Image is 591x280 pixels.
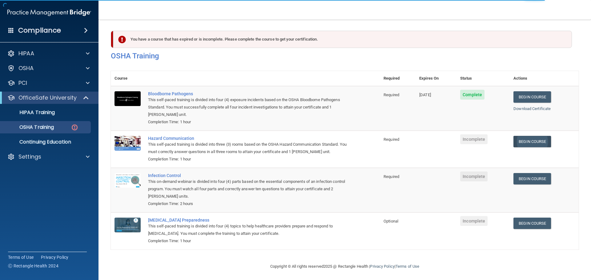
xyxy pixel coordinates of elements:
[7,79,90,87] a: PCI
[148,118,349,126] div: Completion Time: 1 hour
[118,36,126,43] img: exclamation-circle-solid-danger.72ef9ffc.png
[513,91,551,103] a: Begin Course
[456,71,510,86] th: Status
[460,90,484,100] span: Complete
[148,200,349,207] div: Completion Time: 2 hours
[18,79,27,87] p: PCI
[460,172,488,181] span: Incomplete
[8,263,58,269] span: Ⓒ Rectangle Health 2024
[41,254,69,260] a: Privacy Policy
[148,237,349,245] div: Completion Time: 1 hour
[4,124,54,130] p: OSHA Training
[148,96,349,118] div: This self-paced training is divided into four (4) exposure incidents based on the OSHA Bloodborne...
[148,223,349,237] div: This self-paced training is divided into four (4) topics to help healthcare providers prepare and...
[510,71,579,86] th: Actions
[148,156,349,163] div: Completion Time: 1 hour
[396,264,419,269] a: Terms of Use
[111,52,579,60] h4: OSHA Training
[148,141,349,156] div: This self-paced training is divided into three (3) rooms based on the OSHA Hazard Communication S...
[18,50,34,57] p: HIPAA
[370,264,394,269] a: Privacy Policy
[384,174,399,179] span: Required
[148,218,349,223] a: [MEDICAL_DATA] Preparedness
[18,65,34,72] p: OSHA
[111,71,144,86] th: Course
[416,71,456,86] th: Expires On
[148,173,349,178] a: Infection Control
[513,218,551,229] a: Begin Course
[18,26,61,35] h4: Compliance
[148,178,349,200] div: This on-demand webinar is divided into four (4) parts based on the essential components of an inf...
[384,219,398,223] span: Optional
[384,137,399,142] span: Required
[460,216,488,226] span: Incomplete
[148,136,349,141] a: Hazard Communication
[7,50,90,57] a: HIPAA
[232,257,457,276] div: Copyright © All rights reserved 2025 @ Rectangle Health | |
[7,94,89,101] a: OfficeSafe University
[71,124,78,131] img: danger-circle.6113f641.png
[7,6,91,19] img: PMB logo
[4,139,88,145] p: Continuing Education
[513,106,551,111] a: Download Certificate
[380,71,416,86] th: Required
[7,153,90,160] a: Settings
[148,91,349,96] a: Bloodborne Pathogens
[513,173,551,184] a: Begin Course
[513,136,551,147] a: Begin Course
[18,153,41,160] p: Settings
[7,65,90,72] a: OSHA
[113,31,572,48] div: You have a course that has expired or is incomplete. Please complete the course to get your certi...
[384,93,399,97] span: Required
[419,93,431,97] span: [DATE]
[8,254,34,260] a: Terms of Use
[4,109,55,116] p: HIPAA Training
[460,134,488,144] span: Incomplete
[18,94,77,101] p: OfficeSafe University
